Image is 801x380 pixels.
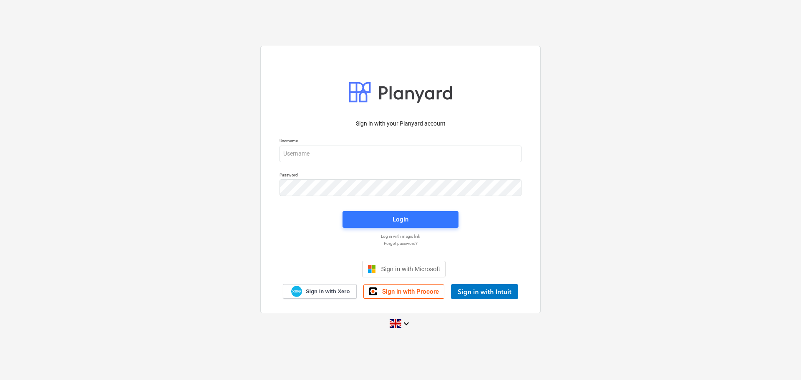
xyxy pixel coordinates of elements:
input: Username [280,146,521,162]
p: Username [280,138,521,145]
span: Sign in with Xero [306,288,350,295]
img: Microsoft logo [368,265,376,273]
i: keyboard_arrow_down [401,319,411,329]
button: Login [343,211,458,228]
div: Login [393,214,408,225]
a: Forgot password? [275,241,526,246]
a: Log in with magic link [275,234,526,239]
a: Sign in with Xero [283,284,357,299]
span: Sign in with Microsoft [381,265,440,272]
p: Sign in with your Planyard account [280,119,521,128]
img: Xero logo [291,286,302,297]
span: Sign in with Procore [382,288,439,295]
p: Password [280,172,521,179]
a: Sign in with Procore [363,284,444,299]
